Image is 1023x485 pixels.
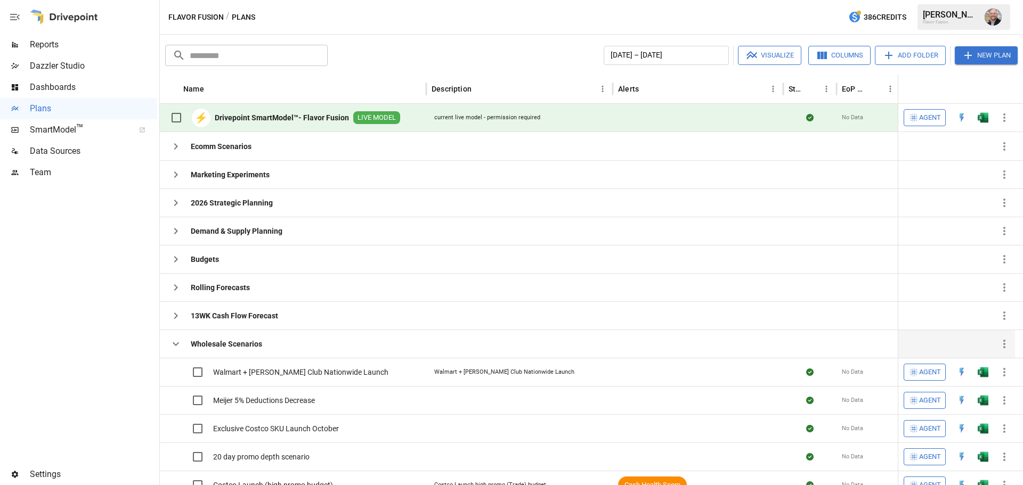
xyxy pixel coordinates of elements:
button: Columns [808,46,871,65]
span: Data Sources [30,145,157,158]
button: Agent [904,364,946,381]
div: Sync complete [806,423,814,434]
img: g5qfjXmAAAAABJRU5ErkJggg== [978,367,988,377]
button: Visualize [738,46,801,65]
button: Agent [904,109,946,126]
span: Exclusive Costco SKU Launch October [213,423,339,434]
b: Rolling Forecasts [191,282,250,293]
img: g5qfjXmAAAAABJRU5ErkJggg== [978,423,988,434]
span: Reports [30,38,157,51]
div: Description [432,85,472,93]
button: Status column menu [819,81,834,96]
div: Sync complete [806,451,814,462]
span: ™ [76,122,84,135]
img: g5qfjXmAAAAABJRU5ErkJggg== [978,112,988,123]
div: Name [183,85,204,93]
div: [PERSON_NAME] [923,10,978,20]
span: SmartModel [30,124,127,136]
b: Drivepoint SmartModel™- Flavor Fusion [215,112,349,123]
span: Meijer 5% Deductions Decrease [213,395,315,406]
div: Sync complete [806,395,814,406]
div: EoP Cash [842,85,867,93]
div: / [226,11,230,24]
button: Agent [904,448,946,465]
span: Plans [30,102,157,115]
b: Ecomm Scenarios [191,141,251,152]
div: Open in Excel [978,367,988,377]
button: 386Credits [844,7,911,27]
div: Sync complete [806,112,814,123]
button: Sort [473,81,488,96]
div: Open in Quick Edit [956,395,967,406]
div: current live model - permission required [434,113,540,122]
span: No Data [842,113,863,122]
button: Sort [868,81,883,96]
div: Open in Excel [978,395,988,406]
button: Sort [205,81,220,96]
img: g5qfjXmAAAAABJRU5ErkJggg== [978,395,988,406]
div: Sync complete [806,367,814,377]
span: No Data [842,396,863,405]
img: quick-edit-flash.b8aec18c.svg [956,451,967,462]
button: Sort [804,81,819,96]
span: Dashboards [30,81,157,94]
button: Flavor Fusion [168,11,224,24]
span: Walmart + [PERSON_NAME] Club Nationwide Launch [213,367,388,377]
button: EoP Cash column menu [883,81,898,96]
span: 20 day promo depth scenario [213,451,310,462]
img: g5qfjXmAAAAABJRU5ErkJggg== [978,451,988,462]
b: Budgets [191,254,219,265]
button: Description column menu [595,81,610,96]
span: Dazzler Studio [30,60,157,72]
img: quick-edit-flash.b8aec18c.svg [956,112,967,123]
span: No Data [842,368,863,376]
b: 13WK Cash Flow Forecast [191,310,278,321]
span: No Data [842,424,863,433]
span: Agent [919,451,941,463]
b: Wholesale Scenarios [191,339,262,349]
img: quick-edit-flash.b8aec18c.svg [956,423,967,434]
button: [DATE] – [DATE] [604,46,729,65]
div: Open in Excel [978,112,988,123]
img: Dustin Jacobson [985,9,1002,26]
div: Open in Quick Edit [956,367,967,377]
span: LIVE MODEL [353,113,400,123]
button: Sort [640,81,655,96]
div: Open in Quick Edit [956,423,967,434]
div: Walmart + [PERSON_NAME] Club Nationwide Launch [434,368,574,376]
span: 386 Credits [864,11,906,24]
div: Status [789,85,803,93]
button: Sort [1000,81,1015,96]
span: Agent [919,112,941,124]
span: Team [30,166,157,179]
button: Alerts column menu [766,81,781,96]
span: Agent [919,423,941,435]
button: New Plan [955,46,1018,64]
b: 2026 Strategic Planning [191,198,273,208]
div: Open in Excel [978,451,988,462]
span: Agent [919,366,941,379]
b: Demand & Supply Planning [191,226,282,236]
button: Dustin Jacobson [978,2,1008,32]
button: Add Folder [875,46,946,65]
div: Alerts [618,85,639,93]
img: quick-edit-flash.b8aec18c.svg [956,395,967,406]
div: Open in Quick Edit [956,451,967,462]
span: Settings [30,468,157,481]
button: Agent [904,392,946,409]
button: Agent [904,420,946,437]
div: Open in Quick Edit [956,112,967,123]
div: Open in Excel [978,423,988,434]
b: Marketing Experiments [191,169,270,180]
span: Agent [919,394,941,407]
div: Flavor Fusion [923,20,978,24]
img: quick-edit-flash.b8aec18c.svg [956,367,967,377]
div: ⚡ [192,109,210,127]
span: No Data [842,453,863,461]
